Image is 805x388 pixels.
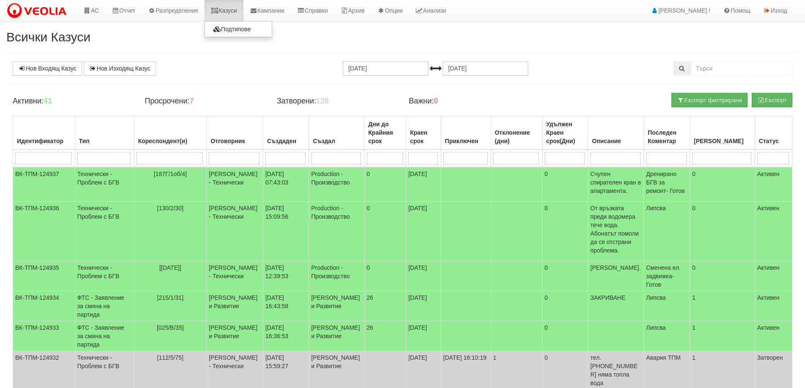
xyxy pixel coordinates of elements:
[542,261,588,291] td: 0
[207,291,263,321] td: [PERSON_NAME] и Развитие
[13,202,75,261] td: ВК-ТПМ-124936
[367,205,370,212] span: 0
[590,135,641,147] div: Описание
[690,167,755,202] td: 0
[590,293,641,302] p: ЗАКРИВАНЕ
[207,167,263,202] td: [PERSON_NAME] - Технически
[755,202,792,261] td: Активен
[75,291,134,321] td: ФТС - Заявление за смяна на партида
[309,261,364,291] td: Production - Производство
[590,353,641,387] p: тел. [PHONE_NUMBER] няма топла вода
[406,202,441,261] td: [DATE]
[671,93,748,107] button: Експорт филтрирани
[75,116,134,150] th: Тип: No sort applied, activate to apply an ascending sort
[263,261,309,291] td: [DATE] 12:39:53
[542,291,588,321] td: 0
[691,61,792,76] input: Търсене по Идентификатор, Бл/Вх/Ап, Тип, Описание, Моб. Номер, Имейл, Файл, Коментар,
[207,116,263,150] th: Отговорник: No sort applied, activate to apply an ascending sort
[207,261,263,291] td: [PERSON_NAME] - Технически
[263,167,309,202] td: [DATE] 07:43:03
[646,205,666,212] span: Липсва
[134,116,207,150] th: Кореспондент(и): No sort applied, activate to apply an ascending sort
[406,321,441,351] td: [DATE]
[646,264,681,288] span: Сменена ел. задвижка- Готов
[367,264,370,271] span: 0
[409,97,528,106] h4: Важни:
[13,61,82,76] a: Нов Входящ Казус
[207,202,263,261] td: [PERSON_NAME] - Технически
[367,324,374,331] span: 26
[646,324,666,331] span: Липсва
[755,321,792,351] td: Активен
[755,291,792,321] td: Активен
[209,135,261,147] div: Отговорник
[646,171,685,194] span: Дренирано БГВ за ремонт- Готов
[590,170,641,195] p: Счупен спирателен кран в апартамента.
[309,291,364,321] td: [PERSON_NAME] и Развитие
[75,202,134,261] td: Технически - Проблем с БГВ
[367,171,370,177] span: 0
[263,116,309,150] th: Създаден: No sort applied, activate to apply an ascending sort
[136,135,205,147] div: Кореспондент(и)
[77,135,132,147] div: Тип
[311,135,362,147] div: Създал
[588,116,644,150] th: Описание: No sort applied, activate to apply an ascending sort
[316,97,329,105] b: 128
[15,135,73,147] div: Идентификатор
[590,263,641,272] p: [PERSON_NAME].
[189,97,194,105] b: 7
[309,116,364,150] th: Създал: No sort applied, activate to apply an ascending sort
[493,127,540,147] div: Отклонение (дни)
[752,93,792,107] button: Експорт
[406,261,441,291] td: [DATE]
[207,321,263,351] td: [PERSON_NAME] и Развитие
[443,135,488,147] div: Приключен
[154,171,187,177] span: [187Г/1об/4]
[84,61,156,76] a: Нов Изходящ Казус
[542,321,588,351] td: 0
[263,321,309,351] td: [DATE] 16:36:53
[263,202,309,261] td: [DATE] 15:09:56
[590,204,641,255] p: От връзката преди водомера тече вода. Абонатът помоли да се отстрани проблема.
[13,97,132,106] h4: Активни:
[265,135,307,147] div: Създаден
[367,294,374,301] span: 26
[13,321,75,351] td: ВК-ТПМ-124933
[367,118,404,147] div: Дни до Крайния срок
[13,291,75,321] td: ВК-ТПМ-124934
[364,116,406,150] th: Дни до Крайния срок: No sort applied, activate to apply an ascending sort
[646,127,688,147] div: Последен Коментар
[157,205,183,212] span: [130/2/30]
[542,167,588,202] td: 0
[690,261,755,291] td: 0
[406,167,441,202] td: [DATE]
[159,264,181,271] span: [[DATE]]
[263,291,309,321] td: [DATE] 16:43:58
[309,167,364,202] td: Production - Производство
[75,167,134,202] td: Технически - Проблем с БГВ
[406,116,441,150] th: Краен срок: No sort applied, activate to apply an ascending sort
[13,167,75,202] td: ВК-ТПМ-124937
[441,116,491,150] th: Приключен: No sort applied, activate to apply an ascending sort
[44,97,52,105] b: 41
[309,202,364,261] td: Production - Производство
[205,24,272,35] a: Подтипове
[690,321,755,351] td: 1
[157,354,183,361] span: [112/5/75]
[309,321,364,351] td: [PERSON_NAME] и Развитие
[755,116,792,150] th: Статус: No sort applied, activate to apply an ascending sort
[644,116,690,150] th: Последен Коментар: No sort applied, activate to apply an ascending sort
[145,97,264,106] h4: Просрочени:
[757,135,790,147] div: Статус
[434,97,438,105] b: 0
[755,167,792,202] td: Активен
[6,2,71,20] img: VeoliaLogo.png
[6,30,799,44] h2: Всички Казуси
[13,261,75,291] td: ВК-ТПМ-124935
[542,116,588,150] th: Удължен Краен срок(Дни): No sort applied, activate to apply an ascending sort
[157,294,183,301] span: [215/1/31]
[408,127,438,147] div: Краен срок
[690,202,755,261] td: 0
[692,135,753,147] div: [PERSON_NAME]
[542,202,588,261] td: 0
